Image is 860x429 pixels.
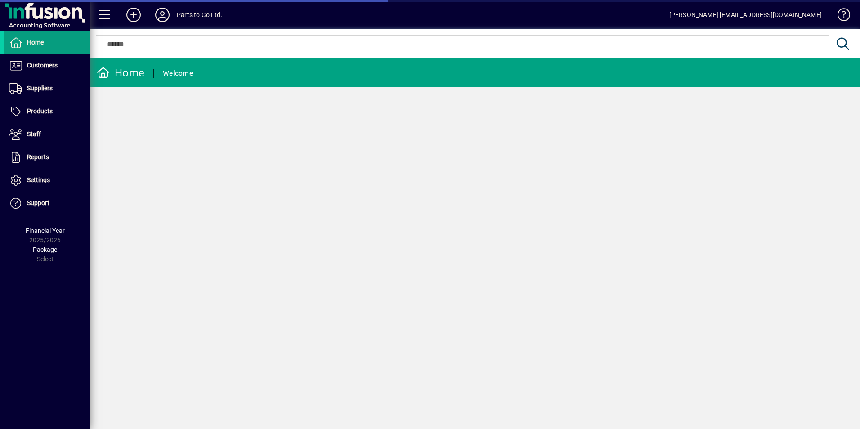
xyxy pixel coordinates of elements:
[4,77,90,100] a: Suppliers
[27,130,41,138] span: Staff
[4,146,90,169] a: Reports
[27,39,44,46] span: Home
[4,123,90,146] a: Staff
[177,8,223,22] div: Parts to Go Ltd.
[27,85,53,92] span: Suppliers
[27,107,53,115] span: Products
[119,7,148,23] button: Add
[148,7,177,23] button: Profile
[97,66,144,80] div: Home
[4,54,90,77] a: Customers
[27,199,49,206] span: Support
[4,169,90,192] a: Settings
[831,2,849,31] a: Knowledge Base
[669,8,822,22] div: [PERSON_NAME] [EMAIL_ADDRESS][DOMAIN_NAME]
[163,66,193,80] div: Welcome
[26,227,65,234] span: Financial Year
[4,100,90,123] a: Products
[27,62,58,69] span: Customers
[4,192,90,214] a: Support
[33,246,57,253] span: Package
[27,153,49,161] span: Reports
[27,176,50,183] span: Settings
